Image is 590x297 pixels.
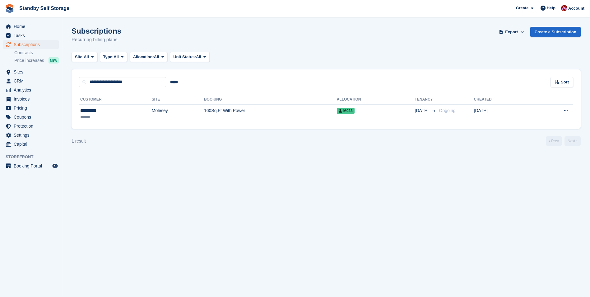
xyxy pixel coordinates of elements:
[3,95,59,103] a: menu
[75,54,84,60] span: Site:
[204,104,337,124] td: 160Sq.Ft With Power
[14,40,51,49] span: Subscriptions
[3,31,59,40] a: menu
[84,54,89,60] span: All
[5,4,14,13] img: stora-icon-8386f47178a22dfd0bd8f6a31ec36ba5ce8667c1dd55bd0f319d3a0aa187defe.svg
[14,57,59,64] a: Price increases NEW
[14,113,51,121] span: Coupons
[530,27,581,37] a: Create a Subscription
[337,95,415,105] th: Allocation
[561,79,569,85] span: Sort
[3,122,59,130] a: menu
[72,36,121,43] p: Recurring billing plans
[561,5,567,11] img: Rachel Corrigall
[3,140,59,148] a: menu
[3,40,59,49] a: menu
[72,52,97,62] button: Site: All
[14,104,51,112] span: Pricing
[474,104,531,124] td: [DATE]
[3,162,59,170] a: menu
[547,5,555,11] span: Help
[133,54,154,60] span: Allocation:
[3,68,59,76] a: menu
[415,107,430,114] span: [DATE]
[14,86,51,94] span: Analytics
[498,27,525,37] button: Export
[154,54,159,60] span: All
[100,52,127,62] button: Type: All
[568,5,584,12] span: Account
[152,95,204,105] th: Site
[3,131,59,139] a: menu
[72,27,121,35] h1: Subscriptions
[564,136,581,146] a: Next
[103,54,114,60] span: Type:
[173,54,196,60] span: Unit Status:
[14,31,51,40] span: Tasks
[14,122,51,130] span: Protection
[79,95,152,105] th: Customer
[505,29,518,35] span: Export
[14,77,51,85] span: CRM
[72,138,86,144] div: 1 result
[14,68,51,76] span: Sites
[17,3,72,13] a: Standby Self Storage
[6,154,62,160] span: Storefront
[3,86,59,94] a: menu
[14,140,51,148] span: Capital
[3,77,59,85] a: menu
[415,95,437,105] th: Tenancy
[14,131,51,139] span: Settings
[474,95,531,105] th: Created
[196,54,201,60] span: All
[14,22,51,31] span: Home
[49,57,59,64] div: NEW
[204,95,337,105] th: Booking
[3,113,59,121] a: menu
[170,52,209,62] button: Unit Status: All
[439,108,456,113] span: Ongoing
[152,104,204,124] td: Molesey
[114,54,119,60] span: All
[14,162,51,170] span: Booking Portal
[14,58,44,64] span: Price increases
[3,22,59,31] a: menu
[516,5,528,11] span: Create
[14,50,59,56] a: Contracts
[3,104,59,112] a: menu
[130,52,168,62] button: Allocation: All
[14,95,51,103] span: Invoices
[546,136,562,146] a: Previous
[337,108,355,114] span: M023
[545,136,582,146] nav: Page
[51,162,59,170] a: Preview store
